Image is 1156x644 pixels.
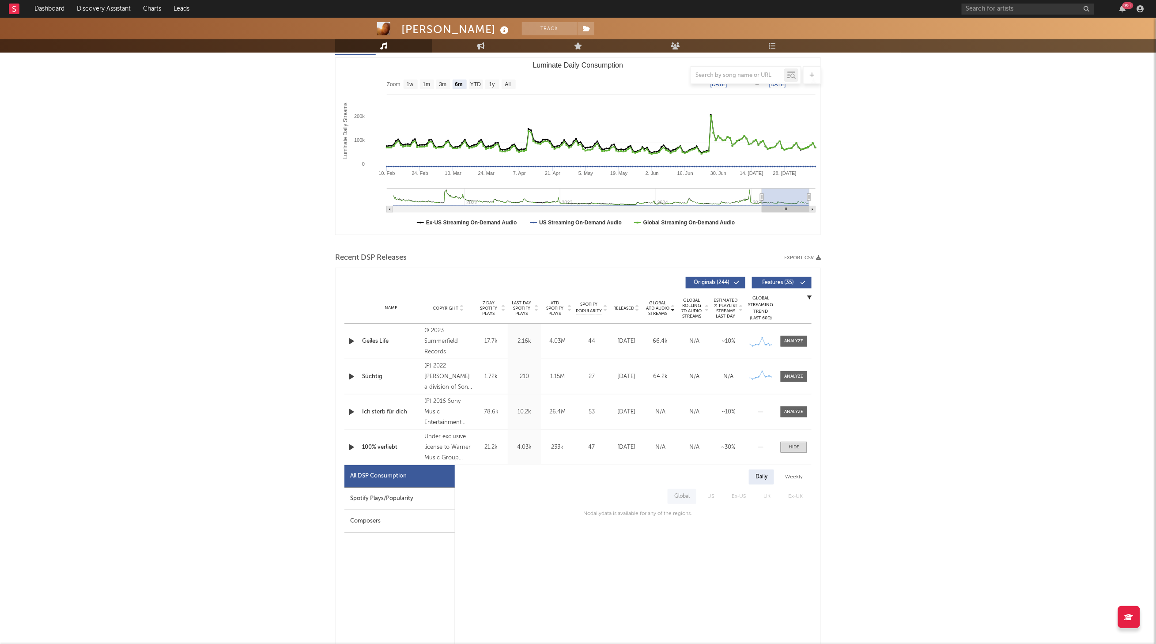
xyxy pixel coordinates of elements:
div: 26.4M [543,408,572,417]
text: 24. Mar [478,170,495,176]
div: Under exclusive license to Warner Music Group Germany Holding GmbH, © 2025 afmproduction GmbH [424,432,472,463]
text: [DATE] [710,81,727,87]
text: All [505,82,510,88]
button: 99+ [1120,5,1126,12]
span: Released [613,306,634,311]
span: Global Rolling 7D Audio Streams [680,298,704,319]
text: 100k [354,137,365,143]
div: 64.2k [646,372,675,381]
a: Geiles Life [362,337,420,346]
div: [DATE] [612,372,641,381]
div: [DATE] [612,337,641,346]
text: 14. [DATE] [740,170,763,176]
div: 44 [576,337,607,346]
text: 2. Jun [646,170,659,176]
svg: Luminate Daily Consumption [336,58,820,235]
div: N/A [646,408,675,417]
text: YTD [470,82,481,88]
text: → [755,81,760,87]
div: 1.15M [543,372,572,381]
text: 16. Jun [677,170,693,176]
div: 17.7k [477,337,506,346]
text: 24. Feb [412,170,428,176]
span: Last Day Spotify Plays [510,300,533,316]
div: [DATE] [612,443,641,452]
div: No daily data is available for any of the regions. [575,508,692,519]
div: 47 [576,443,607,452]
text: 1m [423,82,431,88]
div: Daily [749,470,774,485]
div: 10.2k [510,408,539,417]
div: 21.2k [477,443,506,452]
div: 66.4k [646,337,675,346]
span: Copyright [433,306,458,311]
text: 21. Apr [545,170,560,176]
text: 19. May [610,170,628,176]
div: N/A [680,408,709,417]
text: 6m [455,82,463,88]
div: Spotify Plays/Popularity [344,488,455,510]
input: Search by song name or URL [691,72,784,79]
text: 0 [362,161,365,167]
div: 4.03M [543,337,572,346]
div: ~ 30 % [714,443,743,452]
div: 78.6k [477,408,506,417]
div: (P) 2022 [PERSON_NAME] a division of Sony Music Entertainment Germany GmbH [424,361,472,393]
div: 4.03k [510,443,539,452]
div: Global Streaming Trend (Last 60D) [748,295,774,322]
div: ~ 10 % [714,337,743,346]
text: 28. [DATE] [773,170,797,176]
div: N/A [714,372,743,381]
text: 1y [489,82,495,88]
text: 5. May [578,170,593,176]
span: Global ATD Audio Streams [646,300,670,316]
div: Name [362,305,420,311]
button: Features(35) [752,277,812,288]
div: N/A [680,443,709,452]
span: Estimated % Playlist Streams Last Day [714,298,738,319]
div: Composers [344,510,455,533]
span: ATD Spotify Plays [543,300,567,316]
div: 1.72k [477,372,506,381]
div: ~ 10 % [714,408,743,417]
a: Süchtig [362,372,420,381]
span: Spotify Popularity [576,301,602,314]
div: All DSP Consumption [350,471,407,481]
div: (P) 2016 Sony Music Entertainment Germany GmbH [424,396,472,428]
text: 10. Mar [445,170,462,176]
div: 99 + [1122,2,1133,9]
text: 1w [407,82,414,88]
div: 233k [543,443,572,452]
div: 2.16k [510,337,539,346]
div: 27 [576,372,607,381]
text: 200k [354,114,365,119]
div: All DSP Consumption [344,465,455,488]
button: Export CSV [784,255,821,261]
text: 7. Apr [513,170,526,176]
input: Search for artists [962,4,1094,15]
div: [PERSON_NAME] [401,22,511,37]
div: [DATE] [612,408,641,417]
div: N/A [680,372,709,381]
span: Originals ( 244 ) [691,280,732,285]
text: 10. Feb [378,170,395,176]
div: N/A [646,443,675,452]
div: 210 [510,372,539,381]
a: 100% verliebt [362,443,420,452]
div: 53 [576,408,607,417]
text: Zoom [387,82,400,88]
a: Ich sterb für dich [362,408,420,417]
button: Originals(244) [686,277,745,288]
text: US Streaming On-Demand Audio [539,220,622,226]
span: Features ( 35 ) [758,280,798,285]
text: Ex-US Streaming On-Demand Audio [426,220,517,226]
div: © 2023 Summerfield Records [424,326,472,357]
text: [DATE] [769,81,786,87]
div: N/A [680,337,709,346]
span: Recent DSP Releases [335,253,407,263]
div: Weekly [778,470,809,485]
